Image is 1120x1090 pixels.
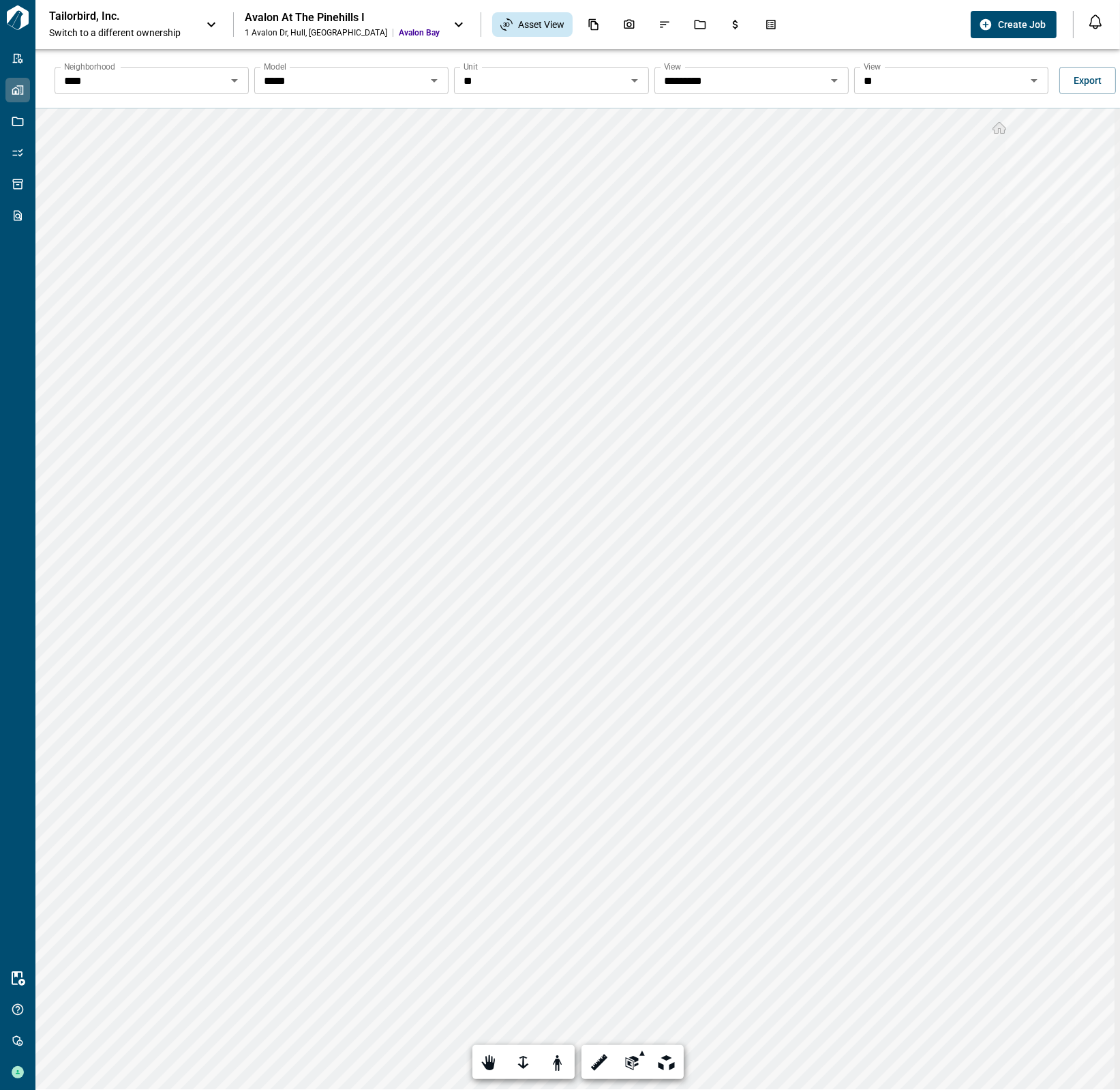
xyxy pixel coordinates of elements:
[721,13,750,36] div: Budgets
[686,13,714,36] div: Jobs
[464,61,478,72] label: Unit
[757,13,785,36] div: Takeoff Center
[49,26,192,40] span: Switch to a different ownership
[971,11,1057,38] button: Create Job
[245,27,387,38] div: 1 Avalon Dr , Hull , [GEOGRAPHIC_DATA]
[664,61,682,72] label: View
[245,11,440,25] div: Avalon At The Pinehills I
[650,13,679,36] div: Issues & Info
[615,13,644,36] div: Photos
[264,61,286,72] label: Model
[64,61,115,72] label: Neighborhood
[1085,11,1106,33] button: Open notification feed
[49,10,172,23] p: Tailorbird, Inc.
[492,12,573,37] div: Asset View
[518,18,564,31] span: Asset View
[579,13,608,36] div: Documents
[864,61,881,72] label: View
[399,27,440,38] span: Avalon Bay
[998,18,1046,31] span: Create Job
